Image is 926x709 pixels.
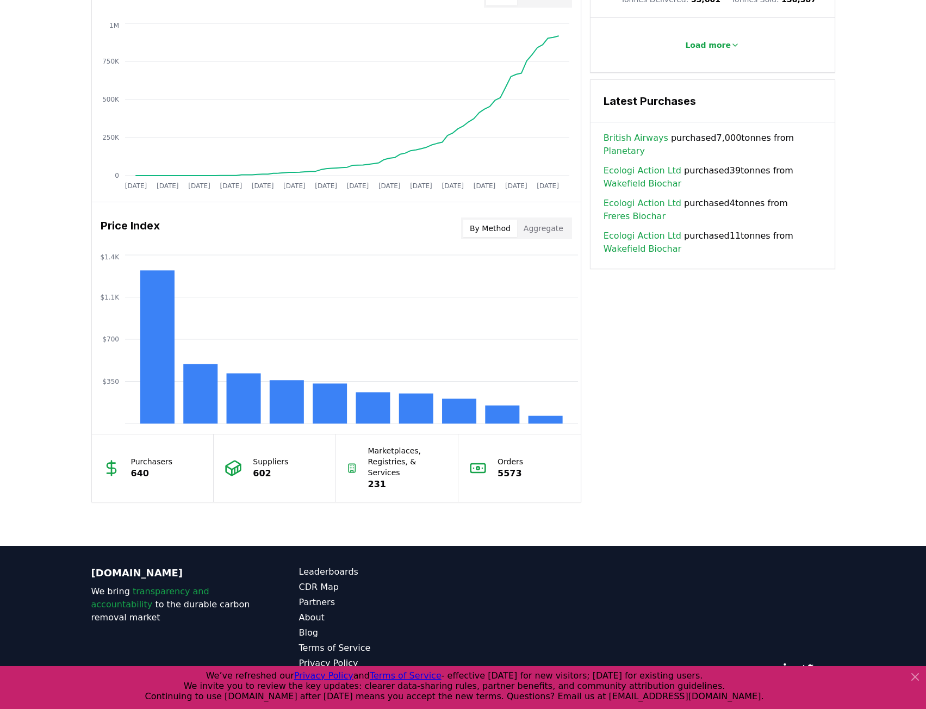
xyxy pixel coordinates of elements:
p: We bring to the durable carbon removal market [91,585,256,624]
tspan: [DATE] [442,182,464,190]
a: Partners [299,596,463,609]
a: Terms of Service [299,642,463,655]
span: purchased 39 tonnes from [604,164,822,190]
tspan: [DATE] [283,182,306,190]
tspan: [DATE] [156,182,178,190]
p: Marketplaces, Registries, & Services [368,445,448,478]
h3: Price Index [101,217,160,239]
span: purchased 11 tonnes from [604,229,822,256]
a: Planetary [604,145,645,158]
tspan: $700 [102,335,119,343]
tspan: [DATE] [251,182,274,190]
tspan: 1M [109,22,119,29]
a: Freres Biochar [604,210,666,223]
a: About [299,611,463,624]
h3: Latest Purchases [604,93,822,109]
p: Load more [685,40,731,51]
a: British Airways [604,132,668,145]
tspan: $1.4K [100,253,120,261]
a: Leaderboards [299,565,463,579]
tspan: [DATE] [315,182,337,190]
a: Wakefield Biochar [604,242,681,256]
tspan: $1.1K [100,294,120,301]
a: Blog [299,626,463,639]
tspan: 0 [115,172,119,179]
a: Wakefield Biochar [604,177,681,190]
tspan: [DATE] [125,182,147,190]
p: 5573 [498,467,523,480]
p: 231 [368,478,448,491]
tspan: [DATE] [410,182,432,190]
p: [DOMAIN_NAME] [91,565,256,581]
tspan: [DATE] [346,182,369,190]
tspan: [DATE] [537,182,559,190]
a: Ecologi Action Ltd [604,164,681,177]
a: Privacy Policy [299,657,463,670]
tspan: 750K [102,58,120,65]
p: 602 [253,467,288,480]
a: LinkedIn [783,663,794,674]
p: Orders [498,456,523,467]
span: purchased 7,000 tonnes from [604,132,822,158]
button: Aggregate [517,220,570,237]
tspan: $350 [102,378,119,385]
span: transparency and accountability [91,586,209,610]
button: Load more [676,34,748,56]
a: CDR Map [299,581,463,594]
p: 640 [131,467,173,480]
tspan: [DATE] [473,182,495,190]
tspan: [DATE] [220,182,242,190]
button: By Method [463,220,517,237]
a: Twitter [803,663,813,674]
tspan: 250K [102,134,120,141]
tspan: [DATE] [188,182,210,190]
p: Purchasers [131,456,173,467]
tspan: [DATE] [505,182,527,190]
p: Suppliers [253,456,288,467]
a: Ecologi Action Ltd [604,197,681,210]
tspan: 500K [102,96,120,103]
span: purchased 4 tonnes from [604,197,822,223]
tspan: [DATE] [378,182,400,190]
a: Ecologi Action Ltd [604,229,681,242]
